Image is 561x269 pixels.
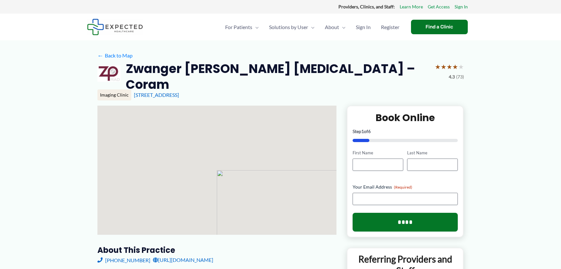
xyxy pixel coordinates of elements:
nav: Primary Site Navigation [220,16,405,38]
a: Sign In [455,3,468,11]
a: Get Access [428,3,450,11]
span: (Required) [394,185,412,190]
span: ← [97,52,104,58]
span: Menu Toggle [308,16,315,38]
span: ★ [452,61,458,73]
h3: About this practice [97,245,336,255]
span: Sign In [356,16,371,38]
span: 1 [361,129,364,134]
span: Menu Toggle [252,16,259,38]
label: Your Email Address [353,184,458,190]
span: 4.3 [449,73,455,81]
label: Last Name [407,150,458,156]
p: Step of [353,129,458,134]
span: 6 [368,129,371,134]
a: Register [376,16,405,38]
span: Solutions by User [269,16,308,38]
h2: Zwanger [PERSON_NAME] [MEDICAL_DATA] – Coram [126,61,430,93]
a: Find a Clinic [411,20,468,34]
a: [PHONE_NUMBER] [97,255,150,265]
span: ★ [441,61,446,73]
label: First Name [353,150,403,156]
span: Menu Toggle [339,16,346,38]
a: AboutMenu Toggle [320,16,351,38]
a: For PatientsMenu Toggle [220,16,264,38]
span: For Patients [225,16,252,38]
span: ★ [435,61,441,73]
strong: Providers, Clinics, and Staff: [338,4,395,9]
a: [STREET_ADDRESS] [134,92,179,98]
a: Sign In [351,16,376,38]
span: (73) [456,73,464,81]
a: [URL][DOMAIN_NAME] [153,255,213,265]
span: About [325,16,339,38]
span: ★ [458,61,464,73]
a: ←Back to Map [97,51,133,60]
span: Register [381,16,399,38]
span: ★ [446,61,452,73]
a: Solutions by UserMenu Toggle [264,16,320,38]
div: Imaging Clinic [97,89,131,100]
img: Expected Healthcare Logo - side, dark font, small [87,19,143,35]
h2: Book Online [353,111,458,124]
a: Learn More [400,3,423,11]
